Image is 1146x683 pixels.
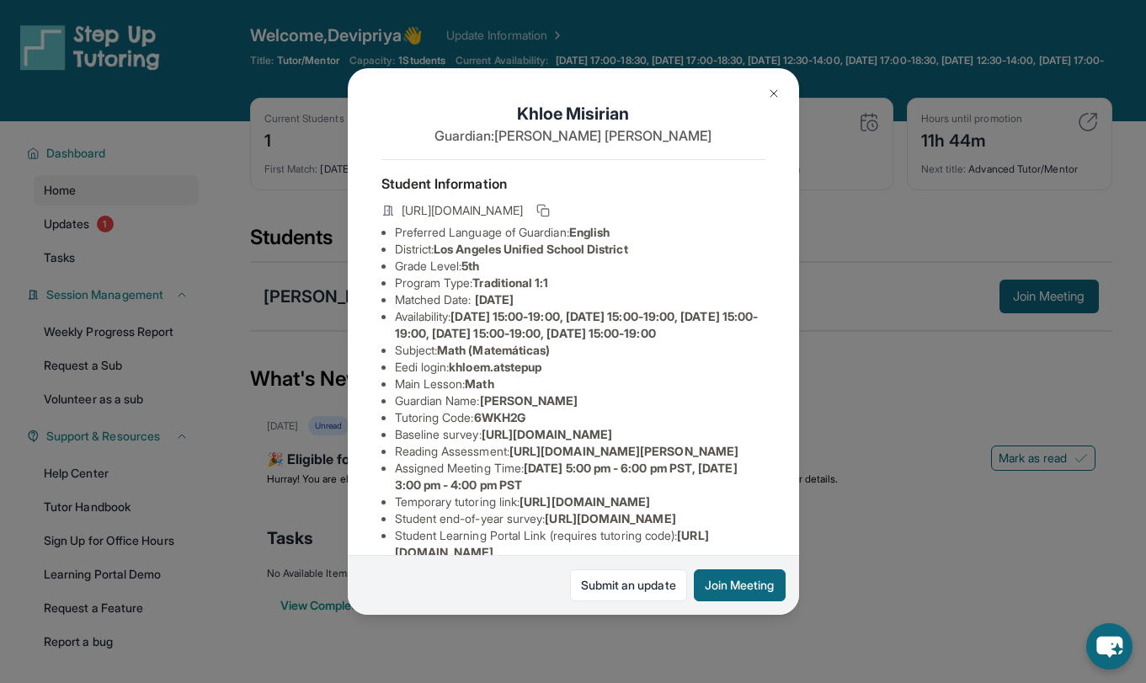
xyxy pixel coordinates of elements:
[480,393,578,408] span: [PERSON_NAME]
[569,225,610,239] span: English
[461,259,479,273] span: 5th
[533,200,553,221] button: Copy link
[545,511,675,526] span: [URL][DOMAIN_NAME]
[694,569,786,601] button: Join Meeting
[395,275,765,291] li: Program Type:
[395,409,765,426] li: Tutoring Code :
[1086,623,1133,670] button: chat-button
[395,494,765,510] li: Temporary tutoring link :
[434,242,627,256] span: Los Angeles Unified School District
[395,241,765,258] li: District:
[482,427,612,441] span: [URL][DOMAIN_NAME]
[474,410,525,424] span: 6WKH2G
[395,376,765,392] li: Main Lesson :
[475,292,514,307] span: [DATE]
[767,87,781,100] img: Close Icon
[402,202,523,219] span: [URL][DOMAIN_NAME]
[465,376,493,391] span: Math
[395,426,765,443] li: Baseline survey :
[395,258,765,275] li: Grade Level:
[381,125,765,146] p: Guardian: [PERSON_NAME] [PERSON_NAME]
[520,494,650,509] span: [URL][DOMAIN_NAME]
[381,173,765,194] h4: Student Information
[437,343,550,357] span: Math (Matemáticas)
[395,308,765,342] li: Availability:
[395,224,765,241] li: Preferred Language of Guardian:
[395,460,765,494] li: Assigned Meeting Time :
[395,510,765,527] li: Student end-of-year survey :
[395,291,765,308] li: Matched Date:
[395,309,759,340] span: [DATE] 15:00-19:00, [DATE] 15:00-19:00, [DATE] 15:00-19:00, [DATE] 15:00-19:00, [DATE] 15:00-19:00
[570,569,687,601] a: Submit an update
[395,527,765,561] li: Student Learning Portal Link (requires tutoring code) :
[381,102,765,125] h1: Khloe Misirian
[449,360,541,374] span: khloem.atstepup
[509,444,738,458] span: [URL][DOMAIN_NAME][PERSON_NAME]
[395,342,765,359] li: Subject :
[395,443,765,460] li: Reading Assessment :
[395,461,738,492] span: [DATE] 5:00 pm - 6:00 pm PST, [DATE] 3:00 pm - 4:00 pm PST
[395,392,765,409] li: Guardian Name :
[472,275,548,290] span: Traditional 1:1
[395,359,765,376] li: Eedi login :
